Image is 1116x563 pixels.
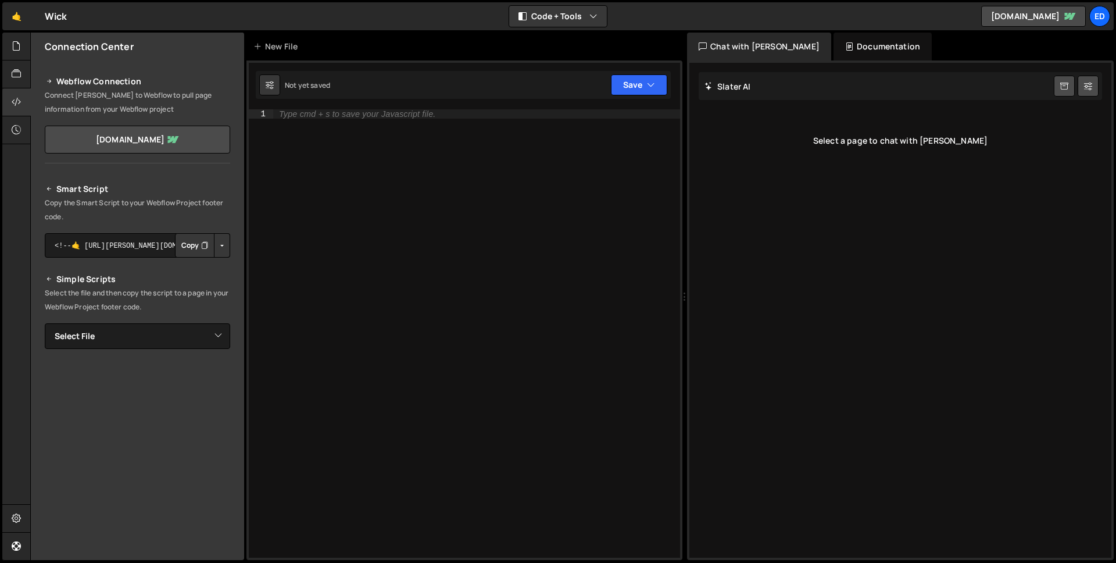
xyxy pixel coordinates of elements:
div: 1 [249,109,273,119]
a: [DOMAIN_NAME] [45,126,230,154]
h2: Slater AI [704,81,751,92]
iframe: YouTube video player [45,368,231,473]
div: Wick [45,9,67,23]
a: [DOMAIN_NAME] [981,6,1086,27]
p: Copy the Smart Script to your Webflow Project footer code. [45,196,230,224]
h2: Simple Scripts [45,272,230,286]
div: Type cmd + s to save your Javascript file. [279,110,435,118]
h2: Smart Script [45,182,230,196]
div: Button group with nested dropdown [175,233,230,258]
button: Save [611,74,667,95]
p: Connect [PERSON_NAME] to Webflow to pull page information from your Webflow project [45,88,230,116]
textarea: <!--🤙 [URL][PERSON_NAME][DOMAIN_NAME]> <script>document.addEventListener("DOMContentLoaded", func... [45,233,230,258]
div: Not yet saved [285,80,330,90]
h2: Connection Center [45,40,134,53]
button: Code + Tools [509,6,607,27]
div: New File [253,41,302,52]
div: Select a page to chat with [PERSON_NAME] [699,117,1102,164]
a: Ed [1089,6,1110,27]
div: Documentation [834,33,932,60]
p: Select the file and then copy the script to a page in your Webflow Project footer code. [45,286,230,314]
h2: Webflow Connection [45,74,230,88]
button: Copy [175,233,214,258]
div: Chat with [PERSON_NAME] [687,33,831,60]
a: 🤙 [2,2,31,30]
